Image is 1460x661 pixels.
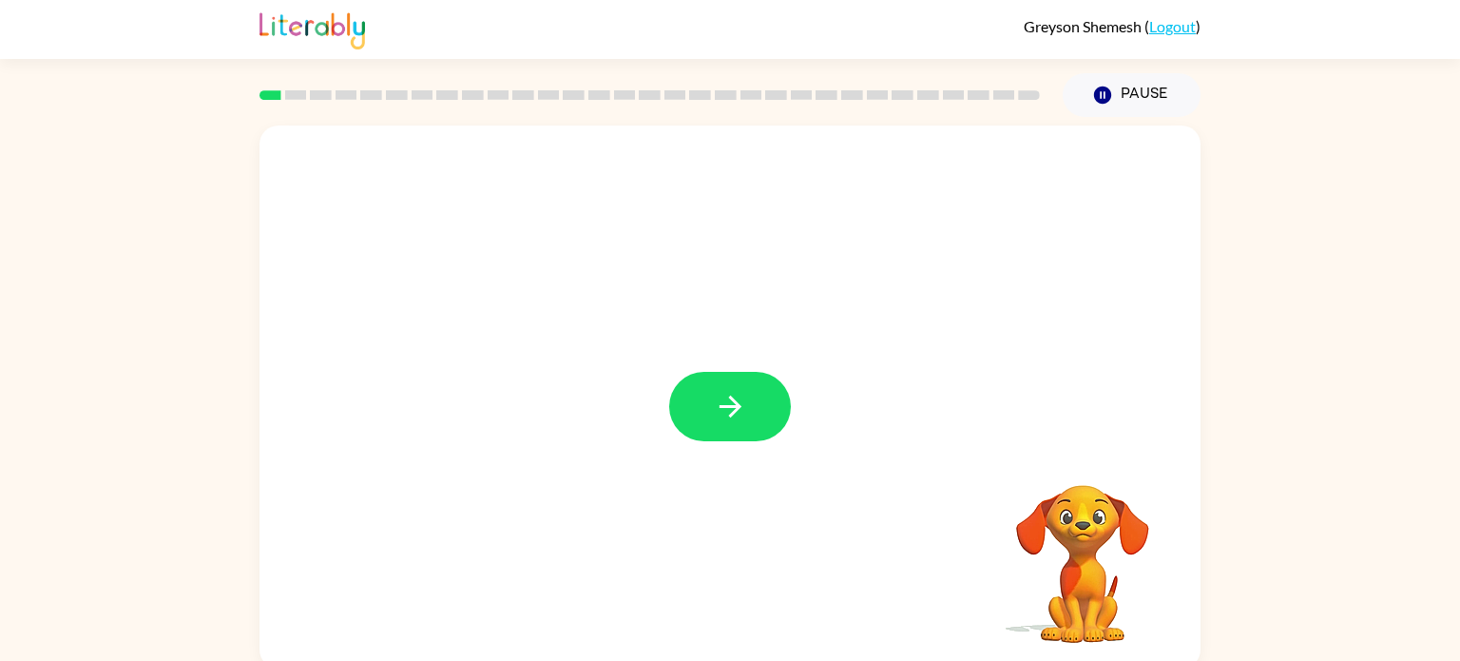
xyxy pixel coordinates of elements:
[988,456,1178,646] video: Your browser must support playing .mp4 files to use Literably. Please try using another browser.
[1024,17,1201,35] div: ( )
[1063,73,1201,117] button: Pause
[1149,17,1196,35] a: Logout
[259,8,365,49] img: Literably
[1024,17,1144,35] span: Greyson Shemesh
